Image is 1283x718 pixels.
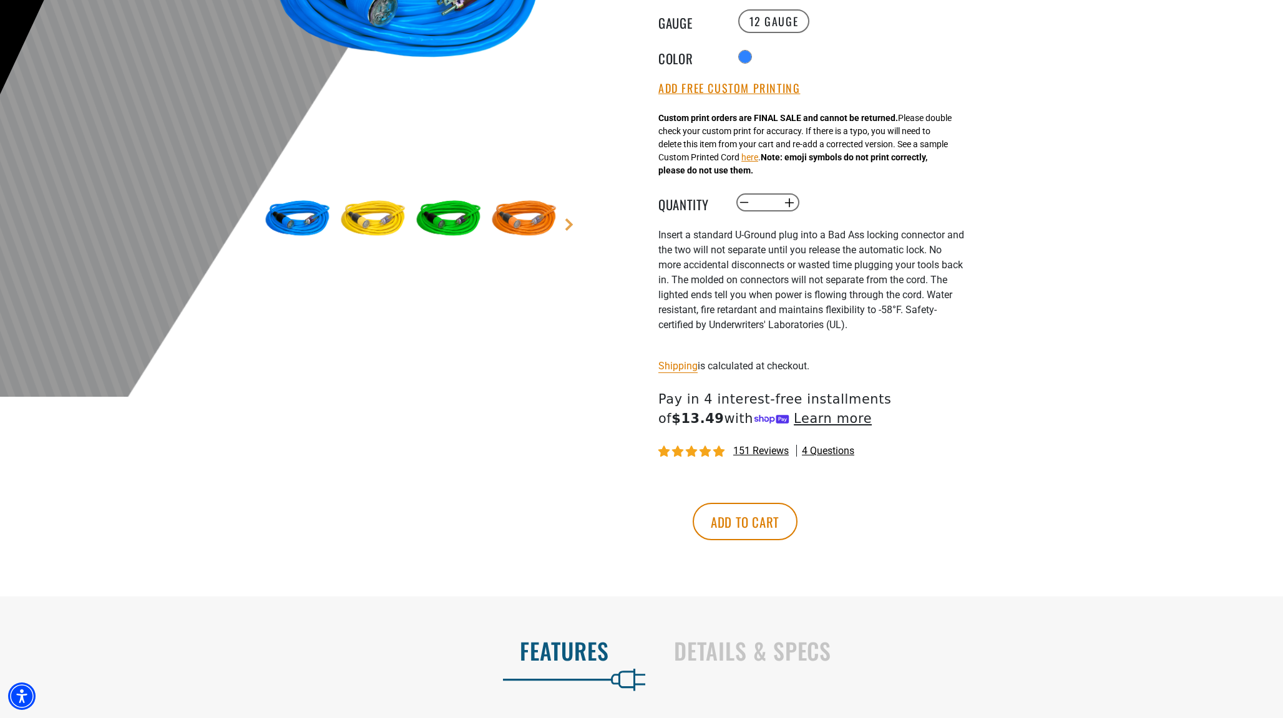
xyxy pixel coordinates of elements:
[658,195,721,211] label: Quantity
[693,503,798,540] button: Add to cart
[337,183,409,256] img: yellow
[563,218,575,231] a: Next
[658,49,721,65] legend: Color
[658,360,698,372] a: Shipping
[658,112,952,177] div: Please double check your custom print for accuracy. If there is a typo, you will need to delete t...
[488,183,560,256] img: orange
[658,446,727,458] span: 4.87 stars
[412,183,485,256] img: green
[658,113,898,123] strong: Custom print orders are FINAL SALE and cannot be returned.
[658,357,964,374] div: is calculated at checkout.
[741,151,758,164] button: here
[802,444,854,458] span: 4 questions
[8,682,36,710] div: Accessibility Menu
[261,183,334,256] img: blue
[658,82,800,95] button: Add Free Custom Printing
[26,638,609,664] h2: Features
[658,13,721,29] legend: Gauge
[658,229,964,331] span: nsert a standard U-Ground plug into a Bad Ass locking connector and the two will not separate unt...
[738,9,810,33] label: 12 Gauge
[658,152,927,175] strong: Note: emoji symbols do not print correctly, please do not use them.
[733,445,789,457] span: 151 reviews
[658,228,964,347] div: I
[674,638,1257,664] h2: Details & Specs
